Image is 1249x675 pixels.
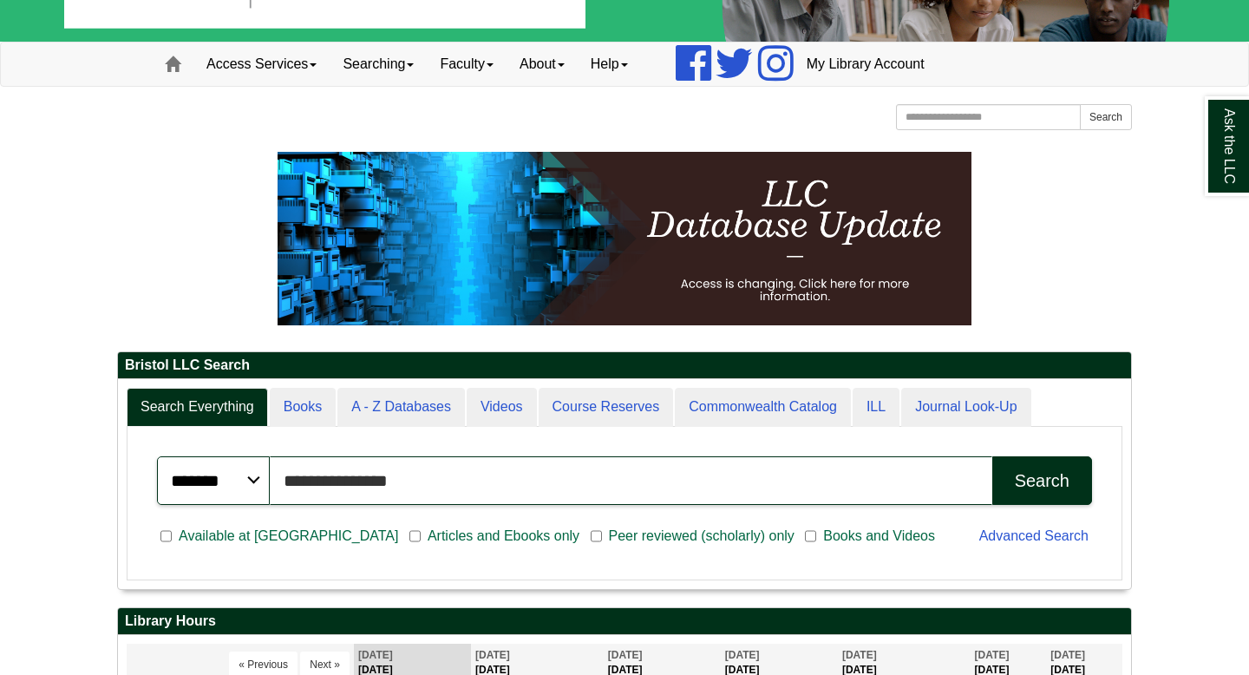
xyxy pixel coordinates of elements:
input: Articles and Ebooks only [409,528,421,544]
a: Videos [467,388,537,427]
h2: Bristol LLC Search [118,352,1131,379]
span: Books and Videos [816,526,942,547]
a: Journal Look-Up [901,388,1030,427]
input: Available at [GEOGRAPHIC_DATA] [160,528,172,544]
button: Search [1080,104,1132,130]
a: Course Reserves [539,388,674,427]
input: Peer reviewed (scholarly) only [591,528,602,544]
a: Search Everything [127,388,268,427]
a: ILL [853,388,899,427]
img: HTML tutorial [278,152,971,325]
span: [DATE] [842,649,877,661]
span: [DATE] [475,649,510,661]
span: [DATE] [725,649,760,661]
input: Books and Videos [805,528,816,544]
span: [DATE] [608,649,643,661]
a: About [507,43,578,86]
a: Commonwealth Catalog [675,388,851,427]
a: Advanced Search [979,528,1089,543]
div: Search [1015,471,1069,491]
a: A - Z Databases [337,388,465,427]
a: Books [270,388,336,427]
span: Available at [GEOGRAPHIC_DATA] [172,526,405,547]
a: My Library Account [794,43,938,86]
span: Peer reviewed (scholarly) only [602,526,801,547]
a: Faculty [427,43,507,86]
a: Access Services [193,43,330,86]
h2: Library Hours [118,608,1131,635]
span: [DATE] [975,649,1010,661]
a: Searching [330,43,427,86]
button: Search [992,456,1092,505]
a: Help [578,43,641,86]
span: [DATE] [358,649,393,661]
span: Articles and Ebooks only [421,526,586,547]
span: [DATE] [1050,649,1085,661]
